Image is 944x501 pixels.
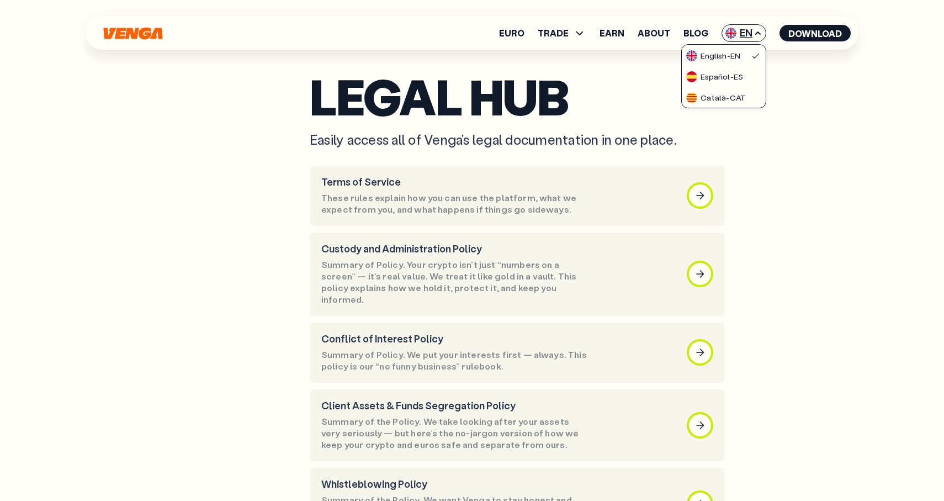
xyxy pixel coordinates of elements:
[321,400,590,412] p: Client Assets & Funds Segregation Policy
[310,166,843,226] a: Terms of ServiceThese rules explain how you can use the platform, what we expect from you, and wh...
[310,323,843,383] a: Conflict of Interest PolicySummary of Policy. We put your interests first — always. This policy i...
[321,416,590,450] p: Summary of the Policy. We take looking after your assets very seriously — but here’s the no-jargo...
[686,92,697,103] img: flag-cat
[725,28,736,39] img: flag-uk
[682,87,766,108] a: flag-catCatalà-CAT
[499,29,524,38] a: Euro
[686,71,743,82] div: Español - ES
[686,50,697,61] img: flag-uk
[538,27,586,40] span: TRADE
[310,389,843,461] a: Client Assets & Funds Segregation PolicySummary of the Policy. We take looking after your assets ...
[310,233,843,316] a: Custody and Administration PolicySummary of Policy. Your crypto isn’t just “numbers on a screen” ...
[321,259,590,305] p: Summary of Policy. Your crypto isn’t just “numbers on a screen” — it’s real value. We treat it li...
[600,29,624,38] a: Earn
[321,176,590,188] p: Terms of Service
[638,29,670,38] a: About
[682,45,766,66] a: flag-ukEnglish-EN
[321,478,590,491] p: Whistleblowing Policy
[686,71,697,82] img: flag-es
[722,24,766,42] span: EN
[321,192,590,215] p: These rules explain how you can use the platform, what we expect from you, and what happens if th...
[321,349,590,372] p: Summary of Policy. We put your interests first — always. This policy is our “no funny business” r...
[682,66,766,87] a: flag-esEspañol-ES
[321,333,590,345] p: Conflict of Interest Policy
[321,243,590,255] p: Custody and Administration Policy
[102,27,164,40] svg: Home
[779,25,851,41] button: Download
[538,29,569,38] span: TRADE
[310,75,843,118] h1: Legal Hub
[310,131,843,148] p: Easily access all of Venga's legal documentation in one place.
[686,50,740,61] div: English - EN
[683,29,708,38] a: Blog
[686,92,746,103] div: Català - CAT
